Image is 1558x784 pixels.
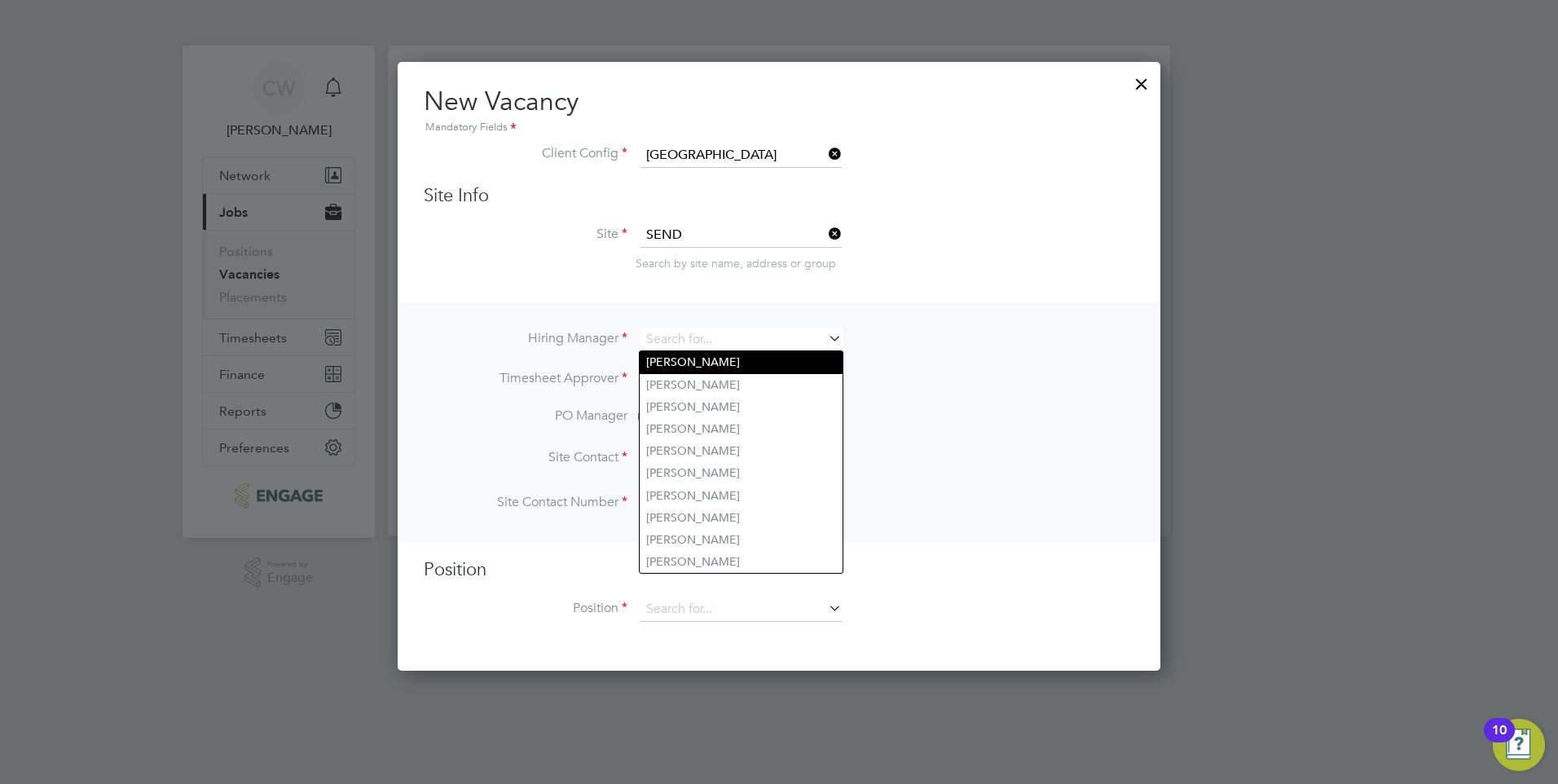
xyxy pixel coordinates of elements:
[640,597,842,622] input: Search for...
[637,407,656,424] span: n/a
[636,256,836,271] span: Search by site name, address or group
[640,396,843,418] li: [PERSON_NAME]
[424,494,627,511] label: Site Contact Number
[1493,719,1545,771] button: Open Resource Center, 10 new notifications
[424,600,627,617] label: Position
[640,143,842,168] input: Search for...
[424,145,627,162] label: Client Config
[640,485,843,507] li: [PERSON_NAME]
[640,551,843,573] li: [PERSON_NAME]
[424,558,1134,582] h3: Position
[640,507,843,529] li: [PERSON_NAME]
[640,328,842,351] input: Search for...
[640,529,843,551] li: [PERSON_NAME]
[424,370,627,387] label: Timesheet Approver
[424,330,627,347] label: Hiring Manager
[424,449,627,466] label: Site Contact
[424,85,1134,137] h2: New Vacancy
[640,223,842,248] input: Search for...
[424,184,1134,208] h3: Site Info
[640,440,843,462] li: [PERSON_NAME]
[640,418,843,440] li: [PERSON_NAME]
[424,226,627,243] label: Site
[640,374,843,396] li: [PERSON_NAME]
[1492,730,1507,751] div: 10
[640,351,843,373] li: [PERSON_NAME]
[640,462,843,484] li: [PERSON_NAME]
[424,119,1134,137] div: Mandatory Fields
[424,407,627,425] label: PO Manager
